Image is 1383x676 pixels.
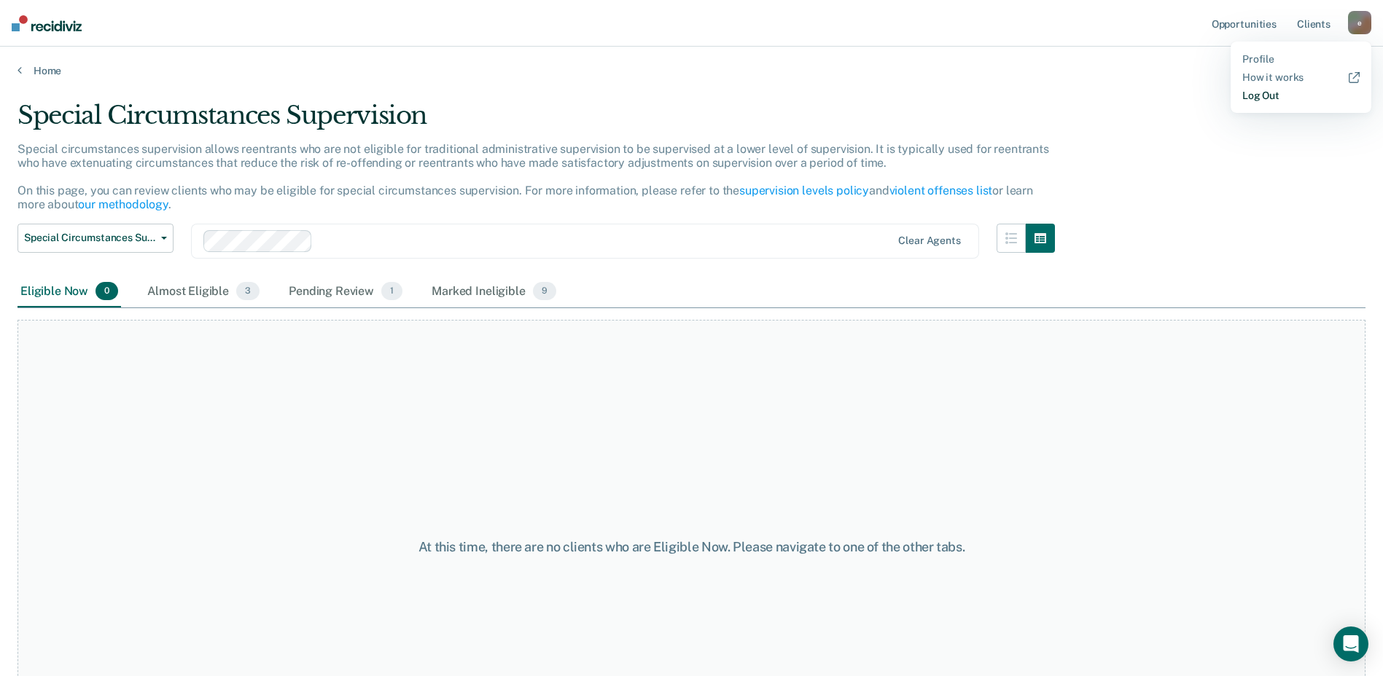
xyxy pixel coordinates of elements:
span: Special Circumstances Supervision [24,232,155,244]
div: Clear agents [898,235,960,247]
a: How it works [1242,71,1360,84]
span: 3 [236,282,260,301]
span: 1 [381,282,402,301]
div: At this time, there are no clients who are Eligible Now. Please navigate to one of the other tabs. [355,539,1029,555]
span: 0 [96,282,118,301]
div: Special Circumstances Supervision [17,101,1055,142]
a: supervision levels policy [739,184,869,197]
a: Profile [1242,53,1360,66]
button: e [1348,11,1371,34]
div: Almost Eligible3 [144,276,262,308]
div: Marked Ineligible9 [429,276,559,308]
a: our methodology [78,197,168,211]
a: Home [17,64,1366,77]
span: 9 [533,282,556,301]
div: Open Intercom Messenger [1333,626,1368,661]
p: Special circumstances supervision allows reentrants who are not eligible for traditional administ... [17,142,1049,212]
a: violent offenses list [889,184,993,197]
img: Recidiviz [12,15,82,31]
div: Eligible Now0 [17,276,121,308]
a: Log Out [1242,90,1360,102]
div: Pending Review1 [286,276,405,308]
button: Special Circumstances Supervision [17,224,174,253]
